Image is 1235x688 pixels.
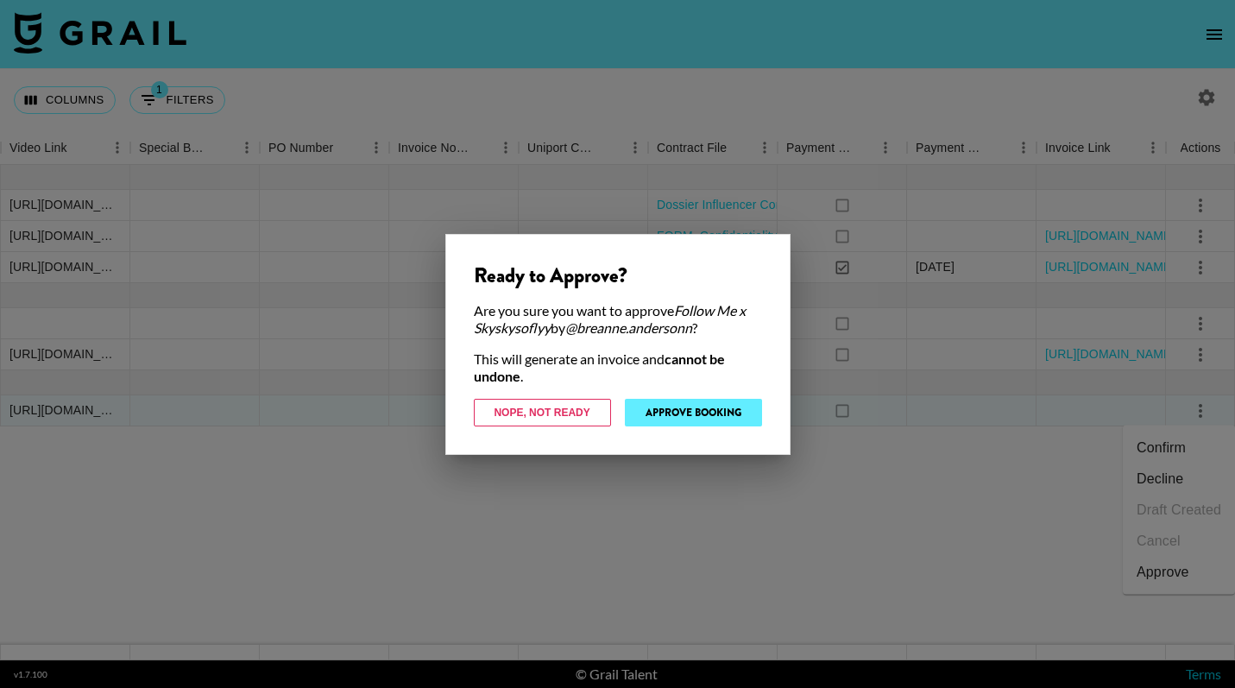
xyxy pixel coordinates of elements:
button: Nope, Not Ready [474,399,611,426]
strong: cannot be undone [474,350,725,384]
em: Follow Me x Skyskysoflyy [474,302,746,336]
button: Approve Booking [625,399,762,426]
div: Are you sure you want to approve by ? [474,302,762,337]
div: Ready to Approve? [474,262,762,288]
div: This will generate an invoice and . [474,350,762,385]
em: @ breanne.andersonn [565,319,692,336]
